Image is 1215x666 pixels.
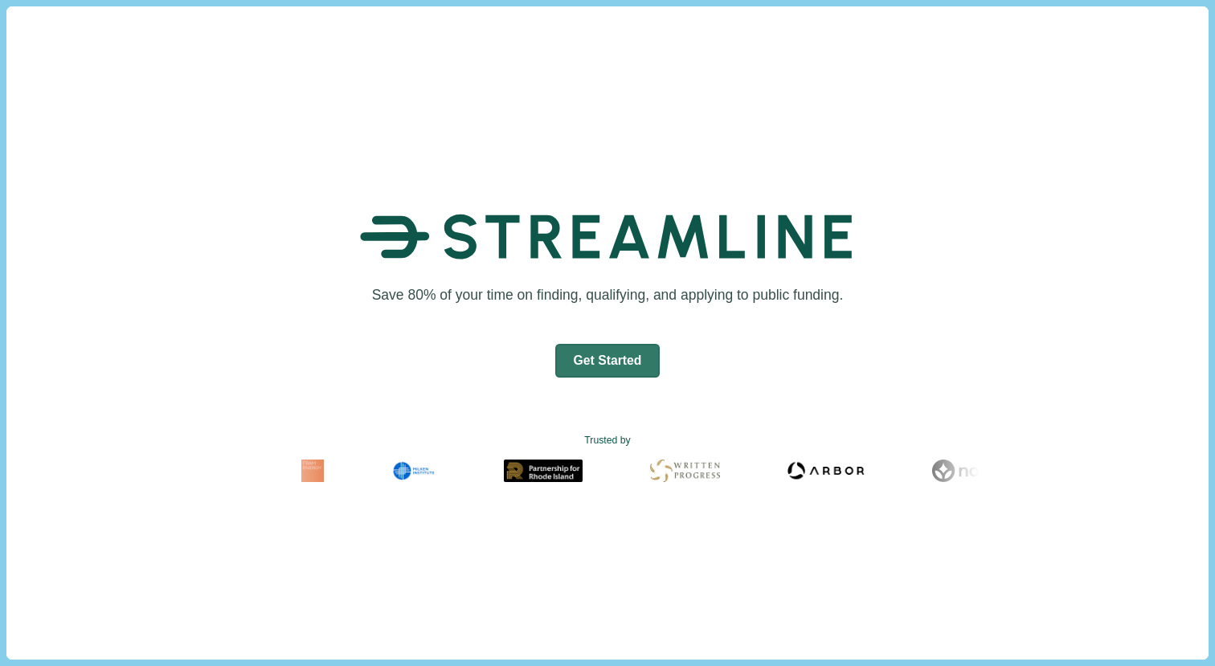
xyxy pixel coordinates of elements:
button: Get Started [555,344,661,378]
h1: Save 80% of your time on finding, qualifying, and applying to public funding. [366,285,849,305]
text: Trusted by [584,434,630,448]
img: Noya Logo [932,460,999,482]
img: Partnership for Rhode Island Logo [504,460,583,482]
img: Written Progress Logo [650,460,720,482]
img: Milken Institute Logo [391,460,436,482]
img: Fram Energy Logo [301,460,324,482]
img: Streamline Climate Logo [360,192,855,282]
img: Arbor Logo [787,460,865,482]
